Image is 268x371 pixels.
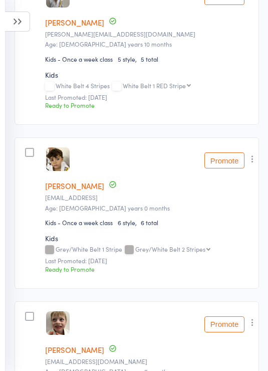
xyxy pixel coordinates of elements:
[45,101,252,109] div: Ready to Promote
[45,82,252,91] div: White Belt 4 Stripes
[45,246,252,254] div: Grey/White Belt 1 Stripe
[46,147,70,171] img: image1717483372.png
[45,218,113,227] div: Kids - Once a week class
[204,316,244,332] button: Promote
[45,344,104,355] a: [PERSON_NAME]
[135,246,205,252] div: Grey/White Belt 2 Stripes
[45,257,252,264] small: Last Promoted: [DATE]
[118,55,141,63] span: 5 style
[45,233,252,243] div: Kids
[45,31,252,38] small: Jules.surgeon@gmail.com
[204,152,244,168] button: Promote
[141,55,158,63] span: 5 total
[45,40,172,48] span: Age: [DEMOGRAPHIC_DATA] years 10 months
[45,70,252,80] div: Kids
[45,204,170,212] span: Age: [DEMOGRAPHIC_DATA] years 0 months
[45,180,104,191] a: [PERSON_NAME]
[123,82,186,89] div: White Belt 1 RED Stripe
[46,311,70,335] img: image1721713968.png
[45,17,104,28] a: [PERSON_NAME]
[45,265,252,273] div: Ready to Promote
[45,94,252,101] small: Last Promoted: [DATE]
[45,358,252,365] small: siankeating16@gmail.com
[118,218,141,227] span: 6 style
[45,194,252,201] small: csavage1011@gmail.con
[141,218,158,227] span: 6 total
[45,55,113,63] div: Kids - Once a week class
